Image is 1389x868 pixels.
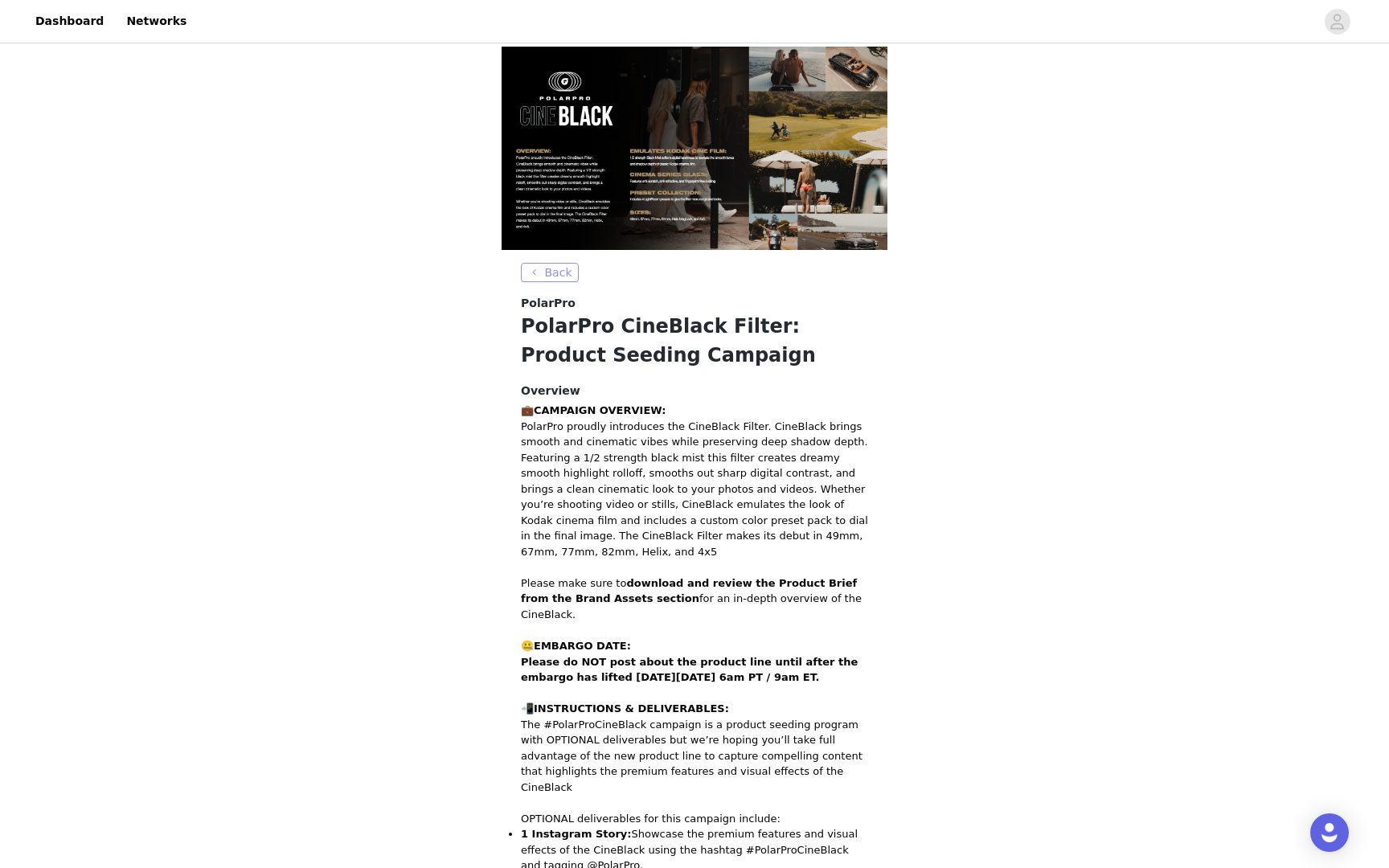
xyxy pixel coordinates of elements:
[521,577,857,605] strong: download and review the Product Brief from the Brand Assets section
[521,701,868,717] p: 📲
[117,3,196,39] a: Networks
[534,640,634,652] strong: EMBARGO DATE:
[534,702,729,714] strong: INSTRUCTIONS & DELIVERABLES:
[521,419,868,560] p: PolarPro proudly introduces the CineBlack Filter. CineBlack brings smooth and cinematic vibes whi...
[521,312,868,370] h1: PolarPro CineBlack Filter: Product Seeding Campaign
[534,404,670,416] strong: CAMPAIGN OVERVIEW:
[521,295,576,312] span: PolarPro
[26,3,113,39] a: Dashboard
[521,828,632,840] strong: 1 Instagram Story:
[521,811,868,827] p: OPTIONAL deliverables for this campaign include:
[521,656,858,684] strong: Please do NOT post about the product line until after the embargo has lifted [DATE][DATE] 6am PT ...
[521,403,868,419] p: 💼
[521,717,868,796] p: The #PolarProCineBlack campaign is a product seeding program with OPTIONAL deliverables but we’re...
[521,575,868,623] p: Please make sure to for an in-depth overview of the CineBlack.
[521,638,868,654] p: 🤐
[1330,9,1345,35] div: avatar
[1310,813,1349,852] div: Open Intercom Messenger
[521,383,868,399] h4: Overview
[502,47,887,250] img: campaign image
[521,263,579,282] button: Back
